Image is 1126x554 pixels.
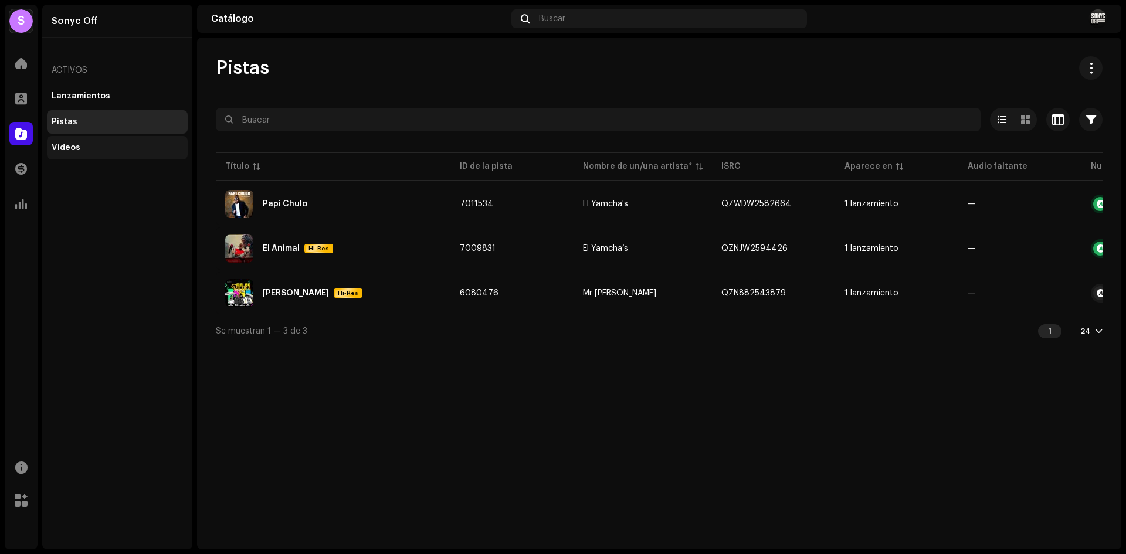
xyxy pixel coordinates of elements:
img: 798b6c41-77ea-419a-ae6b-db2e5cf35170 [225,190,253,218]
div: 1 lanzamiento [844,244,898,253]
span: Hi-Res [335,289,361,297]
span: Pistas [216,56,269,80]
span: El Yamcha's [583,200,703,208]
span: Hi-Res [306,244,332,253]
img: 2c5b79c4-bd31-477b-ae43-bcb86404d3fb [225,234,253,263]
re-a-table-badge: — [968,289,1072,297]
re-m-nav-item: Pistas [47,110,188,134]
div: Lanzamientos [52,91,110,101]
div: QZN882543879 [721,289,786,297]
span: 6080476 [460,289,498,297]
span: Mr Plata [583,289,703,297]
div: 1 lanzamiento [844,289,898,297]
div: QZNJW2594426 [721,244,788,253]
re-a-table-badge: — [968,200,1072,208]
div: El Yamcha's [583,200,628,208]
div: Catálogo [211,14,507,23]
div: El Animal [263,244,300,253]
span: 7009831 [460,244,496,253]
div: 24 [1080,327,1091,336]
span: Se muestran 1 — 3 de 3 [216,327,307,335]
span: Buscar [539,14,565,23]
div: Melao Ricura [263,289,329,297]
div: Videos [52,143,80,152]
re-a-nav-header: Activos [47,56,188,84]
span: 1 lanzamiento [844,200,949,208]
re-a-table-badge: — [968,244,1072,253]
span: 7011534 [460,200,493,208]
div: Mr [PERSON_NAME] [583,289,656,297]
div: Nombre de un/una artista* [583,161,692,172]
img: 65b54421-95d1-4b9b-a092-04df43ab96e2 [225,279,253,307]
span: 1 lanzamiento [844,289,949,297]
div: S [9,9,33,33]
div: QZWDW2582664 [721,200,791,208]
div: Papi Chulo [263,200,307,208]
re-m-nav-item: Lanzamientos [47,84,188,108]
div: 1 lanzamiento [844,200,898,208]
re-m-nav-item: Videos [47,136,188,159]
div: Título [225,161,249,172]
div: Aparece en [844,161,893,172]
div: Pistas [52,117,77,127]
img: ac2d6ba7-6e03-4d56-b356-7b6d8d7d168b [1088,9,1107,28]
span: 1 lanzamiento [844,244,949,253]
div: 1 [1038,324,1061,338]
input: Buscar [216,108,981,131]
span: El Yamcha’s [583,244,703,253]
div: El Yamcha’s [583,244,628,253]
